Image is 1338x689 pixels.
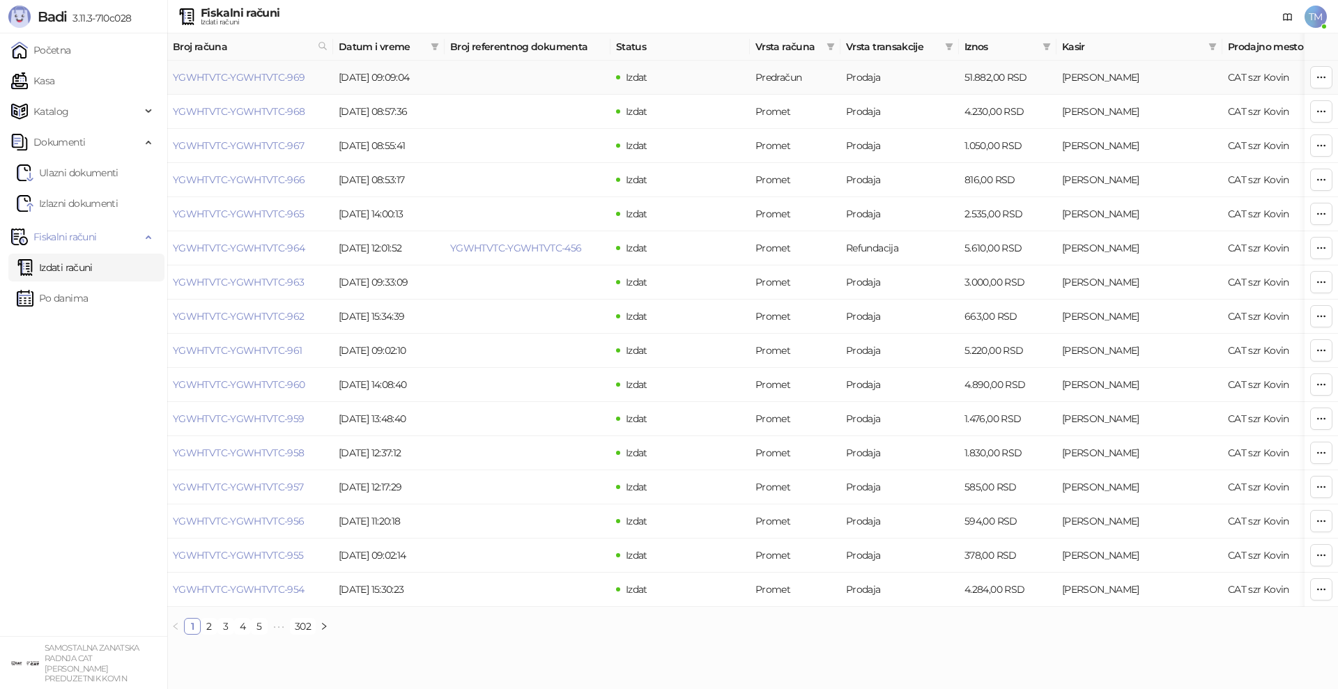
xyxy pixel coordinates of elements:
td: YGWHTVTC-YGWHTVTC-960 [167,368,333,402]
td: Promet [750,504,840,539]
td: Promet [750,129,840,163]
td: [DATE] 14:00:13 [333,197,445,231]
a: 3 [218,619,233,634]
span: ••• [268,618,290,635]
a: 302 [291,619,315,634]
span: Vrsta računa [755,39,821,54]
span: Izdat [626,378,647,391]
td: [DATE] 14:08:40 [333,368,445,402]
li: 302 [290,618,316,635]
button: left [167,618,184,635]
td: YGWHTVTC-YGWHTVTC-966 [167,163,333,197]
td: YGWHTVTC-YGWHTVTC-954 [167,573,333,607]
a: YGWHTVTC-YGWHTVTC-962 [173,310,305,323]
span: right [320,622,328,630]
td: Tatjana Micovic [1056,129,1222,163]
span: Izdat [626,276,647,288]
span: Izdat [626,447,647,459]
span: Broj računa [173,39,312,54]
span: Izdat [626,173,647,186]
td: Promet [750,573,840,607]
td: YGWHTVTC-YGWHTVTC-967 [167,129,333,163]
span: Izdat [626,208,647,220]
td: 585,00 RSD [959,470,1056,504]
td: 816,00 RSD [959,163,1056,197]
td: [DATE] 08:55:41 [333,129,445,163]
a: YGWHTVTC-YGWHTVTC-967 [173,139,305,152]
a: YGWHTVTC-YGWHTVTC-965 [173,208,305,220]
td: Promet [750,197,840,231]
td: YGWHTVTC-YGWHTVTC-968 [167,95,333,129]
td: Prodaja [840,573,959,607]
th: Vrsta transakcije [840,33,959,61]
span: Izdat [626,242,647,254]
td: [DATE] 08:53:17 [333,163,445,197]
span: Badi [38,8,67,25]
a: YGWHTVTC-YGWHTVTC-456 [450,242,582,254]
td: YGWHTVTC-YGWHTVTC-956 [167,504,333,539]
th: Kasir [1056,33,1222,61]
td: Prodaja [840,265,959,300]
a: YGWHTVTC-YGWHTVTC-958 [173,447,305,459]
td: Tatjana Micovic [1056,334,1222,368]
span: Datum i vreme [339,39,425,54]
td: Tatjana Micovic [1056,436,1222,470]
span: Iznos [964,39,1037,54]
td: Prodaja [840,197,959,231]
td: Prodaja [840,470,959,504]
a: Dokumentacija [1277,6,1299,28]
button: right [316,618,332,635]
span: Izdat [626,139,647,152]
li: 3 [217,618,234,635]
td: 378,00 RSD [959,539,1056,573]
td: Tatjana Micovic [1056,95,1222,129]
td: YGWHTVTC-YGWHTVTC-963 [167,265,333,300]
td: 1.830,00 RSD [959,436,1056,470]
span: Izdat [626,583,647,596]
a: YGWHTVTC-YGWHTVTC-960 [173,378,305,391]
td: Promet [750,334,840,368]
td: YGWHTVTC-YGWHTVTC-965 [167,197,333,231]
td: Tatjana Micovic [1056,573,1222,607]
a: YGWHTVTC-YGWHTVTC-955 [173,549,304,562]
td: 1.476,00 RSD [959,402,1056,436]
span: Izdat [626,344,647,357]
span: filter [1040,36,1054,57]
td: Tatjana Micovic [1056,470,1222,504]
td: [DATE] 12:37:12 [333,436,445,470]
a: 4 [235,619,250,634]
img: Logo [8,6,31,28]
td: [DATE] 08:57:36 [333,95,445,129]
span: filter [824,36,838,57]
td: Prodaja [840,334,959,368]
td: 4.890,00 RSD [959,368,1056,402]
span: filter [428,36,442,57]
a: YGWHTVTC-YGWHTVTC-963 [173,276,305,288]
td: YGWHTVTC-YGWHTVTC-969 [167,61,333,95]
td: [DATE] 09:02:10 [333,334,445,368]
span: filter [1208,42,1217,51]
div: Fiskalni računi [201,8,279,19]
td: Predračun [750,61,840,95]
td: YGWHTVTC-YGWHTVTC-955 [167,539,333,573]
span: filter [431,42,439,51]
li: Sledeća strana [316,618,332,635]
td: [DATE] 15:30:23 [333,573,445,607]
td: Promet [750,95,840,129]
td: Tatjana Micovic [1056,61,1222,95]
a: YGWHTVTC-YGWHTVTC-968 [173,105,305,118]
td: [DATE] 09:02:14 [333,539,445,573]
td: Tatjana Micovic [1056,197,1222,231]
span: Izdat [626,105,647,118]
a: 1 [185,619,200,634]
td: Promet [750,436,840,470]
td: Prodaja [840,95,959,129]
td: Prodaja [840,300,959,334]
td: YGWHTVTC-YGWHTVTC-957 [167,470,333,504]
a: Izdati računi [17,254,93,281]
a: YGWHTVTC-YGWHTVTC-961 [173,344,302,357]
span: filter [1206,36,1220,57]
td: 1.050,00 RSD [959,129,1056,163]
li: 5 [251,618,268,635]
td: YGWHTVTC-YGWHTVTC-964 [167,231,333,265]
